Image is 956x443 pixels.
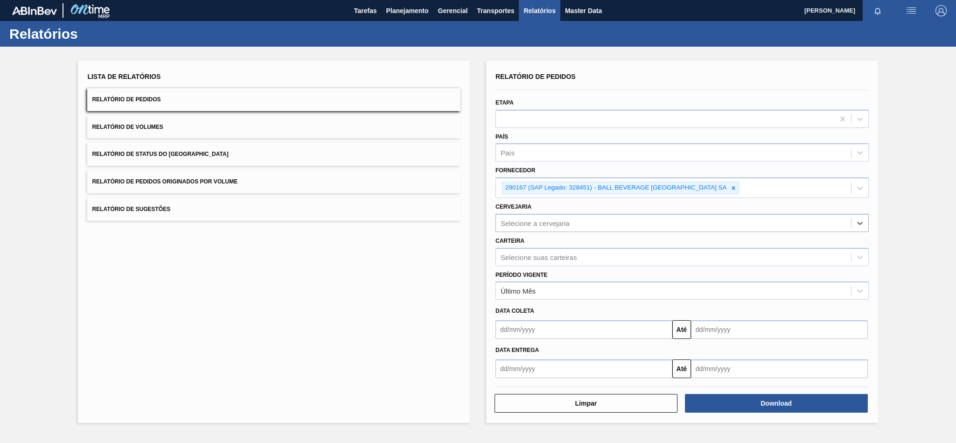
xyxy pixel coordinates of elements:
label: Cervejaria [495,204,531,210]
span: Tarefas [354,5,377,16]
span: Lista de Relatórios [87,73,160,80]
button: Até [672,320,691,339]
img: userActions [906,5,917,16]
span: Relatórios [523,5,555,16]
button: Relatório de Status do [GEOGRAPHIC_DATA] [87,143,461,166]
button: Relatório de Pedidos Originados por Volume [87,170,461,193]
span: Planejamento [386,5,428,16]
button: Relatório de Pedidos [87,88,461,111]
span: Data coleta [495,308,534,314]
span: Relatório de Volumes [92,124,163,130]
span: Data Entrega [495,347,539,353]
button: Download [685,394,868,413]
input: dd/mm/yyyy [691,359,868,378]
span: Relatório de Status do [GEOGRAPHIC_DATA] [92,151,228,157]
div: Selecione a cervejaria [501,219,570,227]
label: Período Vigente [495,272,547,278]
div: Último Mês [501,287,536,295]
label: Carteira [495,238,524,244]
span: Relatório de Pedidos [92,96,160,103]
span: Transportes [477,5,514,16]
label: País [495,134,508,140]
div: 290167 (SAP Legado: 328451) - BALL BEVERAGE [GEOGRAPHIC_DATA] SA [502,182,728,194]
label: Fornecedor [495,167,535,174]
img: Logout [935,5,947,16]
button: Relatório de Sugestões [87,198,461,221]
input: dd/mm/yyyy [495,359,672,378]
img: TNhmsLtSVTkK8tSr43FrP2fwEKptu5GPRR3wAAAABJRU5ErkJggg== [12,7,57,15]
button: Limpar [495,394,677,413]
button: Relatório de Volumes [87,116,461,139]
input: dd/mm/yyyy [691,320,868,339]
span: Gerencial [438,5,468,16]
label: Etapa [495,99,514,106]
input: dd/mm/yyyy [495,320,672,339]
span: Relatório de Sugestões [92,206,170,212]
span: Relatório de Pedidos [495,73,576,80]
span: Relatório de Pedidos Originados por Volume [92,178,237,185]
h1: Relatórios [9,28,175,39]
span: Master Data [565,5,602,16]
button: Até [672,359,691,378]
button: Notificações [863,4,893,17]
div: País [501,149,515,157]
div: Selecione suas carteiras [501,253,577,261]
